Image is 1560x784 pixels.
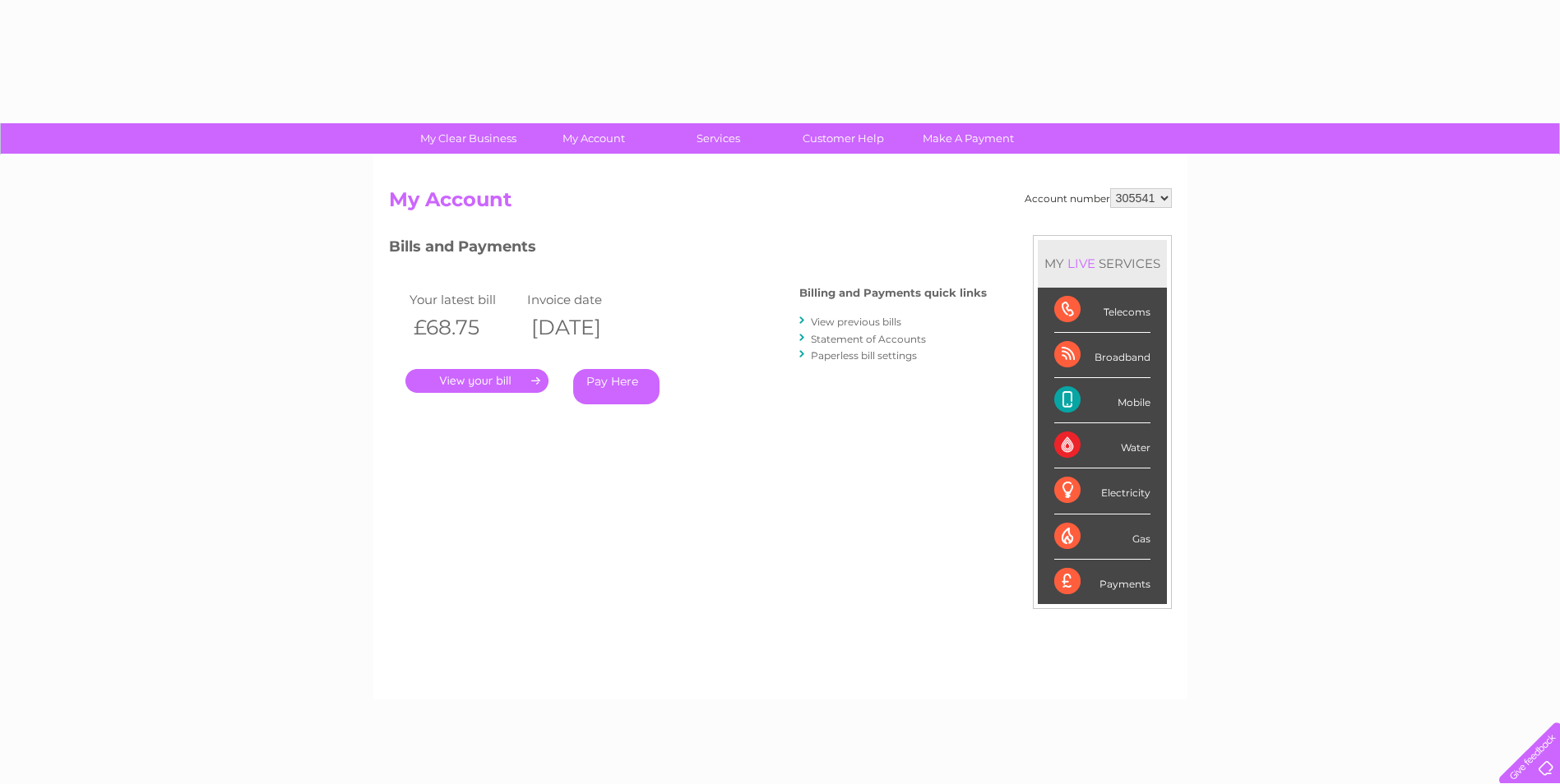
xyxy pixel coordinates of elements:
[523,311,641,344] th: [DATE]
[650,123,786,154] a: Services
[389,235,987,264] h3: Bills and Payments
[573,369,660,404] a: Pay Here
[1064,256,1099,271] div: LIVE
[1054,378,1150,423] div: Mobile
[1054,288,1150,333] div: Telecoms
[1054,423,1150,468] div: Water
[799,287,987,299] h4: Billing and Payments quick links
[405,311,524,344] th: £68.75
[1025,188,1172,208] div: Account number
[1038,240,1167,287] div: MY SERVICES
[811,349,917,362] a: Paperless bill settings
[400,123,536,154] a: My Clear Business
[1054,333,1150,378] div: Broadband
[1054,514,1150,560] div: Gas
[523,288,641,311] td: Invoice date
[405,288,524,311] td: Your latest bill
[1054,560,1150,604] div: Payments
[1054,468,1150,514] div: Electricity
[775,123,911,154] a: Customer Help
[525,123,661,154] a: My Account
[405,369,549,393] a: .
[389,188,1172,219] h2: My Account
[811,333,926,345] a: Statement of Accounts
[811,316,901,328] a: View previous bills
[900,123,1036,154] a: Make A Payment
